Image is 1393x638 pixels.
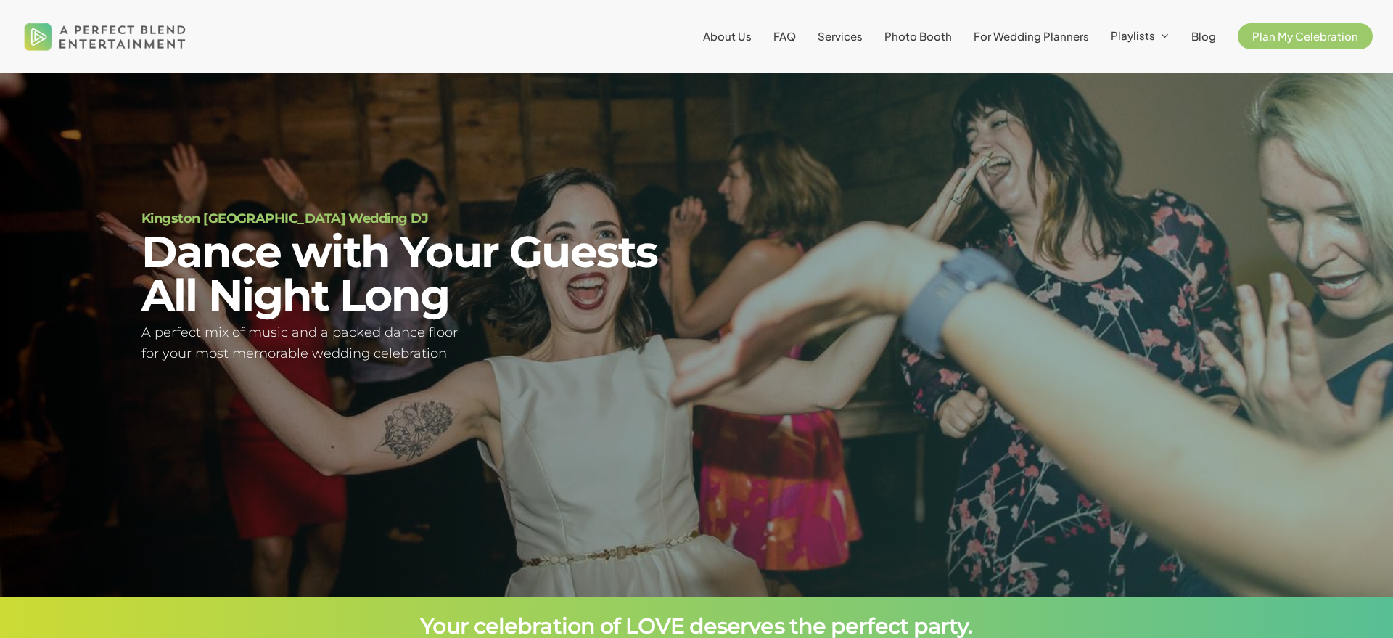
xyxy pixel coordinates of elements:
span: Services [818,29,863,43]
img: A Perfect Blend Entertainment [20,10,190,62]
a: Blog [1191,30,1216,42]
h1: Kingston [GEOGRAPHIC_DATA] Wedding DJ [141,212,678,225]
h2: Dance with Your Guests All Night Long [141,230,678,317]
a: For Wedding Planners [974,30,1089,42]
a: About Us [703,30,752,42]
span: For Wedding Planners [974,29,1089,43]
a: Plan My Celebration [1238,30,1373,42]
a: Playlists [1111,30,1170,43]
span: Photo Booth [884,29,952,43]
span: About Us [703,29,752,43]
a: Services [818,30,863,42]
h5: A perfect mix of music and a packed dance floor for your most memorable wedding celebration [141,322,678,364]
span: Blog [1191,29,1216,43]
span: Plan My Celebration [1252,29,1358,43]
span: Playlists [1111,28,1155,42]
a: FAQ [773,30,796,42]
span: FAQ [773,29,796,43]
a: Photo Booth [884,30,952,42]
h3: Your celebration of LOVE deserves the perfect party. [141,615,1252,637]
